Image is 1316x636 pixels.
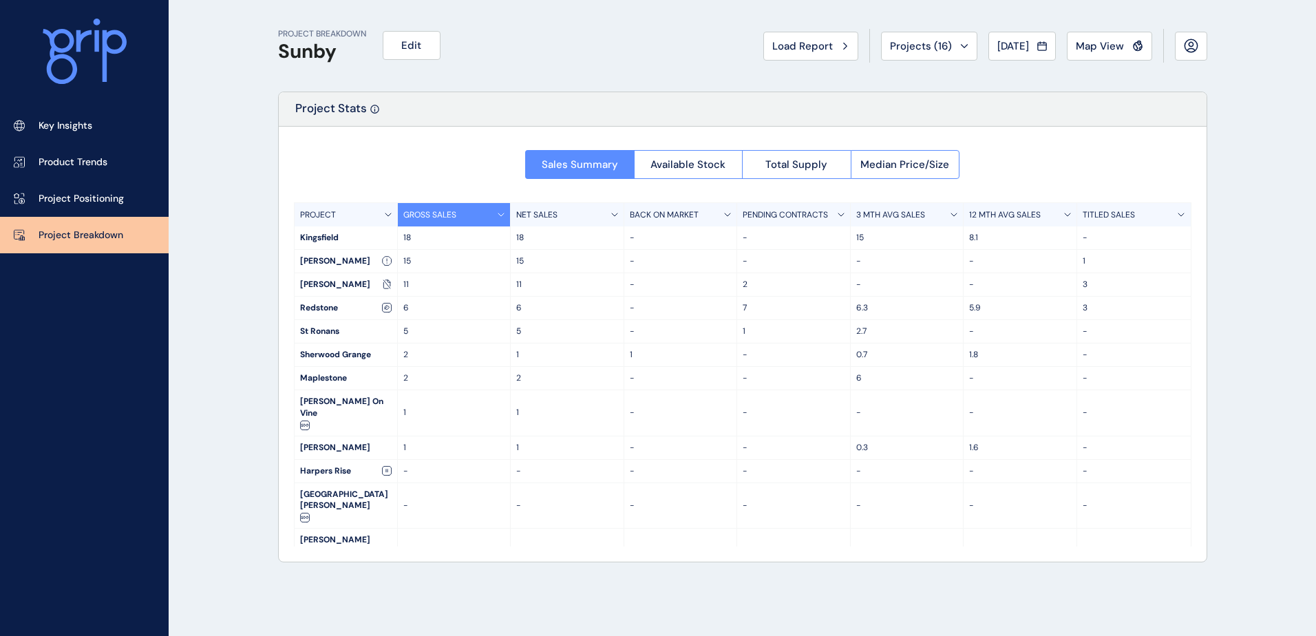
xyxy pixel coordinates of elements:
[1076,39,1124,53] span: Map View
[516,279,618,290] p: 11
[969,442,1071,454] p: 1.6
[881,32,977,61] button: Projects (16)
[856,465,958,477] p: -
[634,150,743,179] button: Available Stock
[969,465,1071,477] p: -
[1083,546,1185,558] p: -
[856,546,958,558] p: -
[630,326,732,337] p: -
[1083,279,1185,290] p: 3
[39,119,92,133] p: Key Insights
[516,232,618,244] p: 18
[516,302,618,314] p: 6
[403,349,505,361] p: 2
[542,158,618,171] span: Sales Summary
[1083,500,1185,511] p: -
[383,31,441,60] button: Edit
[300,209,336,221] p: PROJECT
[295,343,397,366] div: Sherwood Grange
[630,279,732,290] p: -
[1083,255,1185,267] p: 1
[295,367,397,390] div: Maplestone
[516,442,618,454] p: 1
[743,546,845,558] p: -
[630,232,732,244] p: -
[860,158,949,171] span: Median Price/Size
[997,39,1029,53] span: [DATE]
[851,150,960,179] button: Median Price/Size
[516,349,618,361] p: 1
[1083,232,1185,244] p: -
[295,297,397,319] div: Redstone
[295,529,397,574] div: [PERSON_NAME] Estate
[1067,32,1152,61] button: Map View
[856,372,958,384] p: 6
[856,407,958,418] p: -
[403,232,505,244] p: 18
[969,546,1071,558] p: -
[516,546,618,558] p: -
[403,279,505,290] p: 11
[403,465,505,477] p: -
[295,226,397,249] div: Kingsfield
[630,372,732,384] p: -
[516,255,618,267] p: 15
[890,39,952,53] span: Projects ( 16 )
[969,302,1071,314] p: 5.9
[403,372,505,384] p: 2
[1083,372,1185,384] p: -
[856,279,958,290] p: -
[969,255,1071,267] p: -
[39,229,123,242] p: Project Breakdown
[630,255,732,267] p: -
[630,407,732,418] p: -
[516,326,618,337] p: 5
[988,32,1056,61] button: [DATE]
[525,150,634,179] button: Sales Summary
[401,39,421,52] span: Edit
[743,255,845,267] p: -
[1083,407,1185,418] p: -
[743,372,845,384] p: -
[743,209,828,221] p: PENDING CONTRACTS
[743,232,845,244] p: -
[743,326,845,337] p: 1
[630,302,732,314] p: -
[516,209,558,221] p: NET SALES
[650,158,725,171] span: Available Stock
[742,150,851,179] button: Total Supply
[295,436,397,459] div: [PERSON_NAME]
[743,442,845,454] p: -
[743,279,845,290] p: 2
[1083,209,1135,221] p: TITLED SALES
[856,326,958,337] p: 2.7
[856,442,958,454] p: 0.3
[743,465,845,477] p: -
[278,40,366,63] h1: Sunby
[295,273,397,296] div: [PERSON_NAME]
[969,372,1071,384] p: -
[743,407,845,418] p: -
[630,442,732,454] p: -
[39,156,107,169] p: Product Trends
[856,209,925,221] p: 3 MTH AVG SALES
[516,407,618,418] p: 1
[630,349,732,361] p: 1
[403,500,505,511] p: -
[295,390,397,436] div: [PERSON_NAME] On Vine
[856,302,958,314] p: 6.3
[969,500,1071,511] p: -
[856,500,958,511] p: -
[969,232,1071,244] p: 8.1
[295,460,397,483] div: Harpers Rise
[630,546,732,558] p: -
[1083,326,1185,337] p: -
[403,326,505,337] p: 5
[403,209,456,221] p: GROSS SALES
[516,500,618,511] p: -
[295,250,397,273] div: [PERSON_NAME]
[403,442,505,454] p: 1
[39,192,124,206] p: Project Positioning
[295,483,397,529] div: [GEOGRAPHIC_DATA][PERSON_NAME]
[630,465,732,477] p: -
